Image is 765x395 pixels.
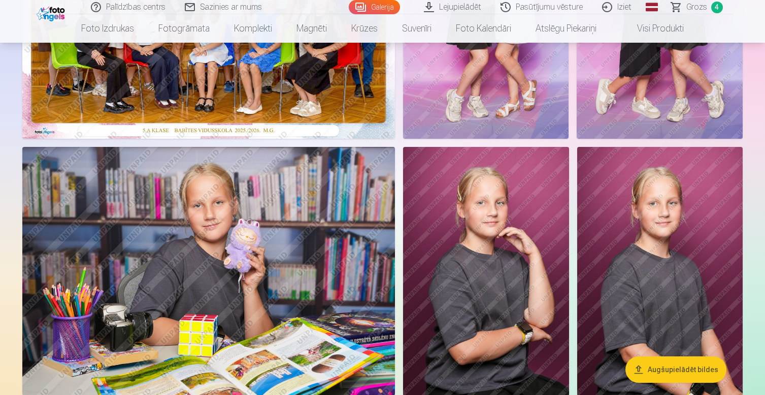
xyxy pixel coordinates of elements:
[146,14,222,43] a: Fotogrāmata
[609,14,696,43] a: Visi produkti
[69,14,146,43] a: Foto izdrukas
[686,1,707,13] span: Grozs
[339,14,390,43] a: Krūzes
[284,14,339,43] a: Magnēti
[625,356,726,383] button: Augšupielādēt bildes
[222,14,284,43] a: Komplekti
[444,14,523,43] a: Foto kalendāri
[711,2,723,13] span: 4
[37,4,68,21] img: /fa1
[390,14,444,43] a: Suvenīri
[523,14,609,43] a: Atslēgu piekariņi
